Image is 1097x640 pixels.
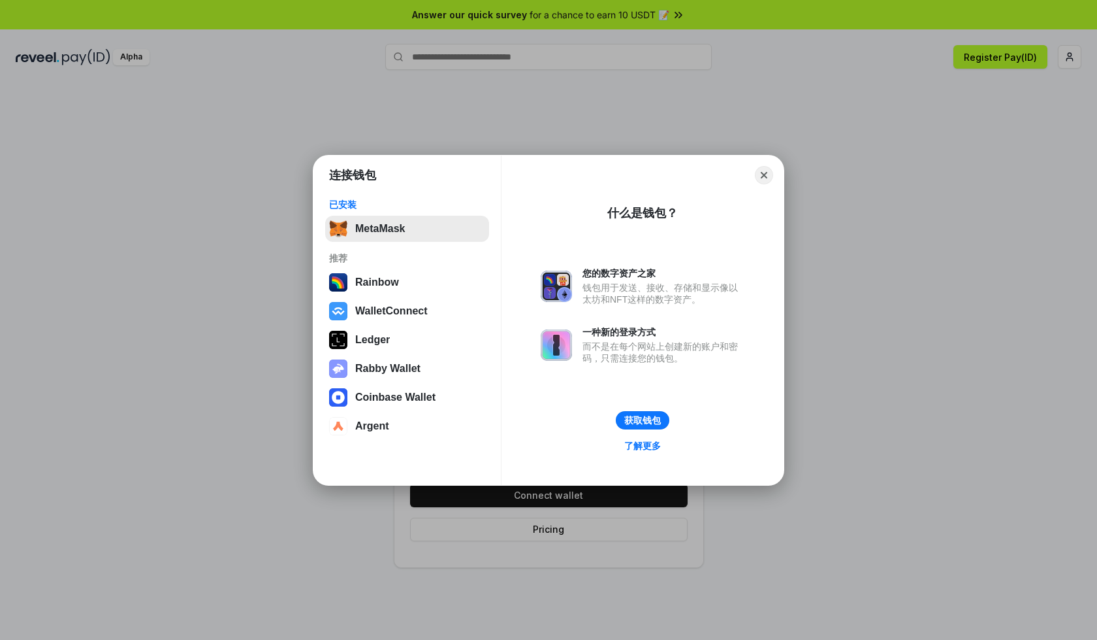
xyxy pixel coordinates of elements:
[541,329,572,361] img: svg+xml,%3Csvg%20xmlns%3D%22http%3A%2F%2Fwww.w3.org%2F2000%2Fsvg%22%20fill%3D%22none%22%20viewBox...
[582,341,744,364] div: 而不是在每个网站上创建新的账户和密码，只需连接您的钱包。
[355,223,405,235] div: MetaMask
[582,326,744,338] div: 一种新的登录方式
[755,166,773,184] button: Close
[355,277,399,288] div: Rainbow
[355,392,436,403] div: Coinbase Wallet
[325,413,489,439] button: Argent
[325,298,489,324] button: WalletConnect
[329,388,347,407] img: svg+xml,%3Csvg%20width%3D%2228%22%20height%3D%2228%22%20viewBox%3D%220%200%2028%2028%22%20fill%3D...
[329,417,347,435] img: svg+xml,%3Csvg%20width%3D%2228%22%20height%3D%2228%22%20viewBox%3D%220%200%2028%2028%22%20fill%3D...
[329,360,347,378] img: svg+xml,%3Csvg%20xmlns%3D%22http%3A%2F%2Fwww.w3.org%2F2000%2Fsvg%22%20fill%3D%22none%22%20viewBox...
[325,356,489,382] button: Rabby Wallet
[325,269,489,295] button: Rainbow
[329,331,347,349] img: svg+xml,%3Csvg%20xmlns%3D%22http%3A%2F%2Fwww.w3.org%2F2000%2Fsvg%22%20width%3D%2228%22%20height%3...
[624,414,661,426] div: 获取钱包
[355,305,428,317] div: WalletConnect
[325,216,489,242] button: MetaMask
[541,271,572,302] img: svg+xml,%3Csvg%20xmlns%3D%22http%3A%2F%2Fwww.w3.org%2F2000%2Fsvg%22%20fill%3D%22none%22%20viewBox...
[624,440,661,452] div: 了解更多
[325,384,489,411] button: Coinbase Wallet
[329,220,347,238] img: svg+xml,%3Csvg%20fill%3D%22none%22%20height%3D%2233%22%20viewBox%3D%220%200%2035%2033%22%20width%...
[616,437,669,454] a: 了解更多
[329,167,376,183] h1: 连接钱包
[329,302,347,320] img: svg+xml,%3Csvg%20width%3D%2228%22%20height%3D%2228%22%20viewBox%3D%220%200%2028%2028%22%20fill%3D...
[325,327,489,353] button: Ledger
[355,334,390,346] div: Ledger
[582,282,744,305] div: 钱包用于发送、接收、存储和显示像以太坊和NFT这样的数字资产。
[329,273,347,292] img: svg+xml,%3Csvg%20width%3D%22120%22%20height%3D%22120%22%20viewBox%3D%220%200%20120%20120%22%20fil...
[355,363,421,375] div: Rabby Wallet
[607,205,678,221] div: 什么是钱包？
[616,411,669,429] button: 获取钱包
[329,199,485,211] div: 已安装
[582,267,744,279] div: 您的数字资产之家
[355,420,389,432] div: Argent
[329,252,485,264] div: 推荐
